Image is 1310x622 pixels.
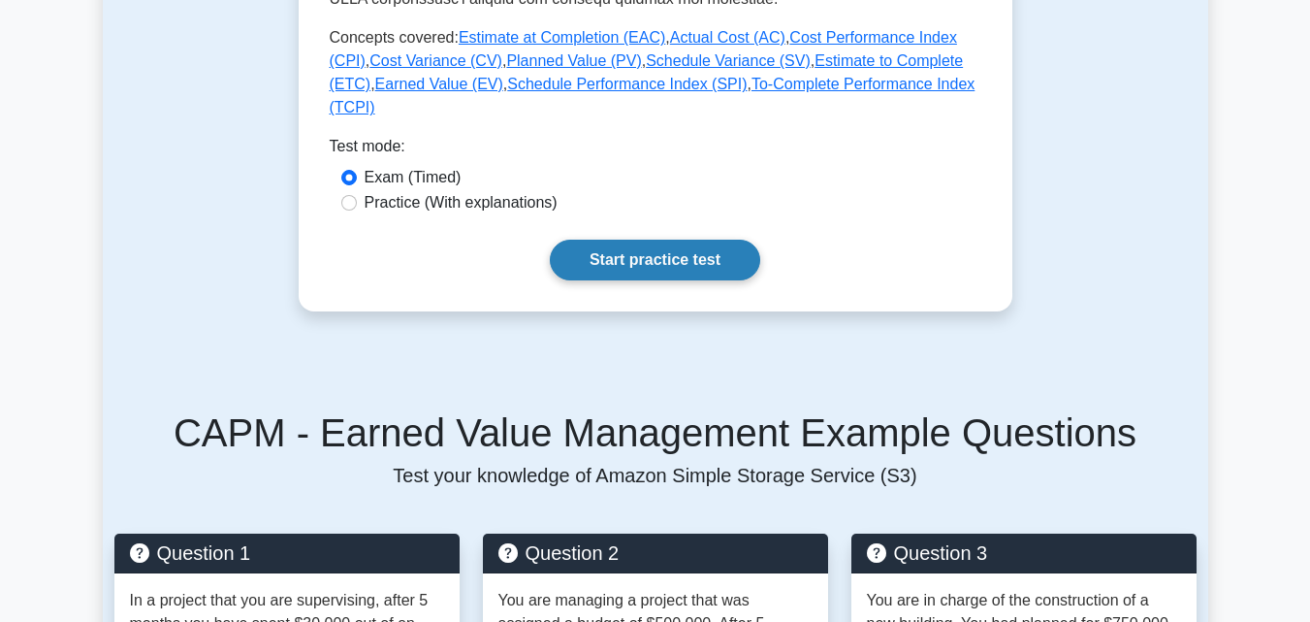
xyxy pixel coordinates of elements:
[459,29,665,46] a: Estimate at Completion (EAC)
[507,76,747,92] a: Schedule Performance Index (SPI)
[330,52,964,92] a: Estimate to Complete (ETC)
[330,26,981,119] p: Concepts covered: , , , , , , , , ,
[867,541,1181,565] h5: Question 3
[365,166,462,189] label: Exam (Timed)
[130,541,444,565] h5: Question 1
[330,135,981,166] div: Test mode:
[365,191,558,214] label: Practice (With explanations)
[498,541,813,565] h5: Question 2
[375,76,503,92] a: Earned Value (EV)
[114,409,1197,456] h5: CAPM - Earned Value Management Example Questions
[670,29,785,46] a: Actual Cost (AC)
[646,52,811,69] a: Schedule Variance (SV)
[550,240,760,280] a: Start practice test
[114,464,1197,487] p: Test your knowledge of Amazon Simple Storage Service (S3)
[506,52,641,69] a: Planned Value (PV)
[369,52,502,69] a: Cost Variance (CV)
